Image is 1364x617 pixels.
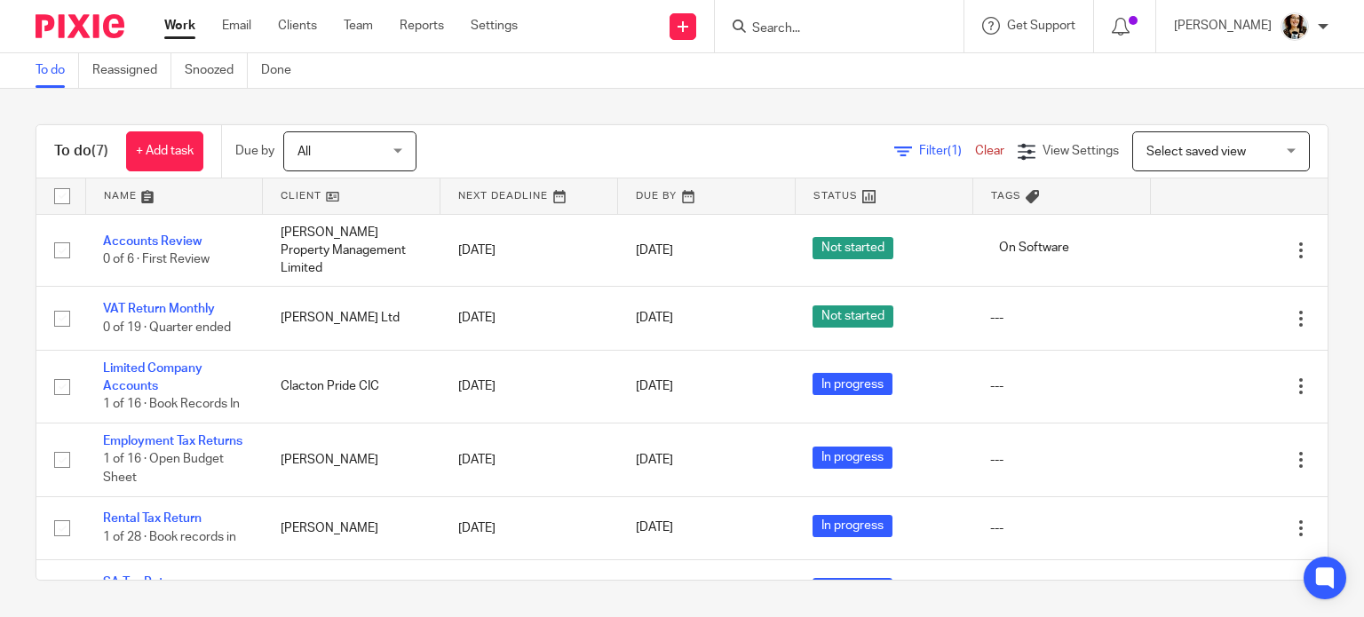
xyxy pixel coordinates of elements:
[1146,146,1246,158] span: Select saved view
[263,350,440,423] td: Clacton Pride CIC
[278,17,317,35] a: Clients
[813,305,893,328] span: Not started
[750,21,910,37] input: Search
[36,14,124,38] img: Pixie
[440,350,618,423] td: [DATE]
[636,244,673,257] span: [DATE]
[185,53,248,88] a: Snoozed
[126,131,203,171] a: + Add task
[636,454,673,466] span: [DATE]
[919,145,975,157] span: Filter
[990,451,1132,469] div: ---
[92,53,171,88] a: Reassigned
[91,144,108,158] span: (7)
[103,399,240,411] span: 1 of 16 · Book Records In
[164,17,195,35] a: Work
[263,214,440,287] td: [PERSON_NAME] Property Management Limited
[103,253,210,265] span: 0 of 6 · First Review
[103,454,224,485] span: 1 of 16 · Open Budget Sheet
[103,435,242,447] a: Employment Tax Returns
[991,191,1021,201] span: Tags
[990,237,1078,259] span: On Software
[440,287,618,350] td: [DATE]
[103,235,202,248] a: Accounts Review
[103,303,215,315] a: VAT Return Monthly
[440,214,618,287] td: [DATE]
[1281,12,1309,41] img: 2020-11-15%2017.26.54-1.jpg
[813,237,893,259] span: Not started
[261,53,305,88] a: Done
[36,53,79,88] a: To do
[103,321,231,334] span: 0 of 19 · Quarter ended
[813,373,892,395] span: In progress
[636,312,673,325] span: [DATE]
[263,287,440,350] td: [PERSON_NAME] Ltd
[263,423,440,496] td: [PERSON_NAME]
[1174,17,1272,35] p: [PERSON_NAME]
[263,496,440,559] td: [PERSON_NAME]
[990,377,1132,395] div: ---
[990,519,1132,537] div: ---
[471,17,518,35] a: Settings
[813,515,892,537] span: In progress
[636,522,673,534] span: [DATE]
[975,145,1004,157] a: Clear
[344,17,373,35] a: Team
[440,423,618,496] td: [DATE]
[1007,20,1075,32] span: Get Support
[222,17,251,35] a: Email
[297,146,311,158] span: All
[400,17,444,35] a: Reports
[440,496,618,559] td: [DATE]
[103,576,188,589] a: SA Tax Returns
[54,142,108,161] h1: To do
[948,145,962,157] span: (1)
[636,380,673,392] span: [DATE]
[103,531,236,543] span: 1 of 28 · Book records in
[1043,145,1119,157] span: View Settings
[235,142,274,160] p: Due by
[813,447,892,469] span: In progress
[990,309,1132,327] div: ---
[103,362,202,392] a: Limited Company Accounts
[103,512,202,525] a: Rental Tax Return
[813,578,892,600] span: In progress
